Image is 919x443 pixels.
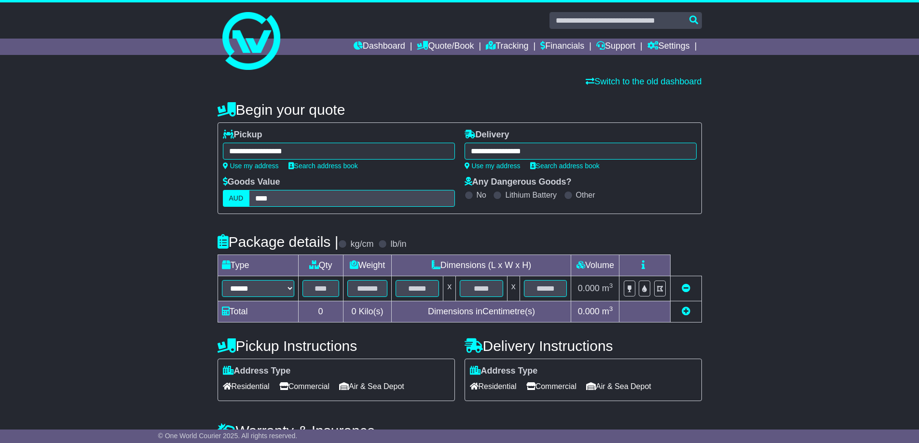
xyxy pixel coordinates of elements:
[596,39,635,55] a: Support
[354,39,405,55] a: Dashboard
[218,338,455,354] h4: Pickup Instructions
[343,255,392,276] td: Weight
[647,39,690,55] a: Settings
[609,305,613,312] sup: 3
[486,39,528,55] a: Tracking
[602,283,613,293] span: m
[470,379,517,394] span: Residential
[343,301,392,322] td: Kilo(s)
[351,307,356,316] span: 0
[223,162,279,170] a: Use my address
[218,301,298,322] td: Total
[392,301,571,322] td: Dimensions in Centimetre(s)
[507,276,520,301] td: x
[223,130,262,140] label: Pickup
[223,190,250,207] label: AUD
[505,190,557,200] label: Lithium Battery
[218,234,339,250] h4: Package details |
[392,255,571,276] td: Dimensions (L x W x H)
[417,39,474,55] a: Quote/Book
[578,307,600,316] span: 0.000
[390,239,406,250] label: lb/in
[526,379,576,394] span: Commercial
[571,255,619,276] td: Volume
[470,366,538,376] label: Address Type
[682,307,690,316] a: Add new item
[586,379,651,394] span: Air & Sea Depot
[576,190,595,200] label: Other
[465,177,572,188] label: Any Dangerous Goods?
[586,77,701,86] a: Switch to the old dashboard
[218,423,702,439] h4: Warranty & Insurance
[465,162,521,170] a: Use my address
[288,162,358,170] a: Search address book
[218,255,298,276] td: Type
[218,102,702,118] h4: Begin your quote
[443,276,456,301] td: x
[279,379,329,394] span: Commercial
[465,130,509,140] label: Delivery
[530,162,600,170] a: Search address book
[298,255,343,276] td: Qty
[465,338,702,354] h4: Delivery Instructions
[682,283,690,293] a: Remove this item
[223,379,270,394] span: Residential
[158,432,298,440] span: © One World Courier 2025. All rights reserved.
[578,283,600,293] span: 0.000
[477,190,486,200] label: No
[298,301,343,322] td: 0
[223,366,291,376] label: Address Type
[609,282,613,289] sup: 3
[350,239,373,250] label: kg/cm
[540,39,584,55] a: Financials
[602,307,613,316] span: m
[223,177,280,188] label: Goods Value
[339,379,404,394] span: Air & Sea Depot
